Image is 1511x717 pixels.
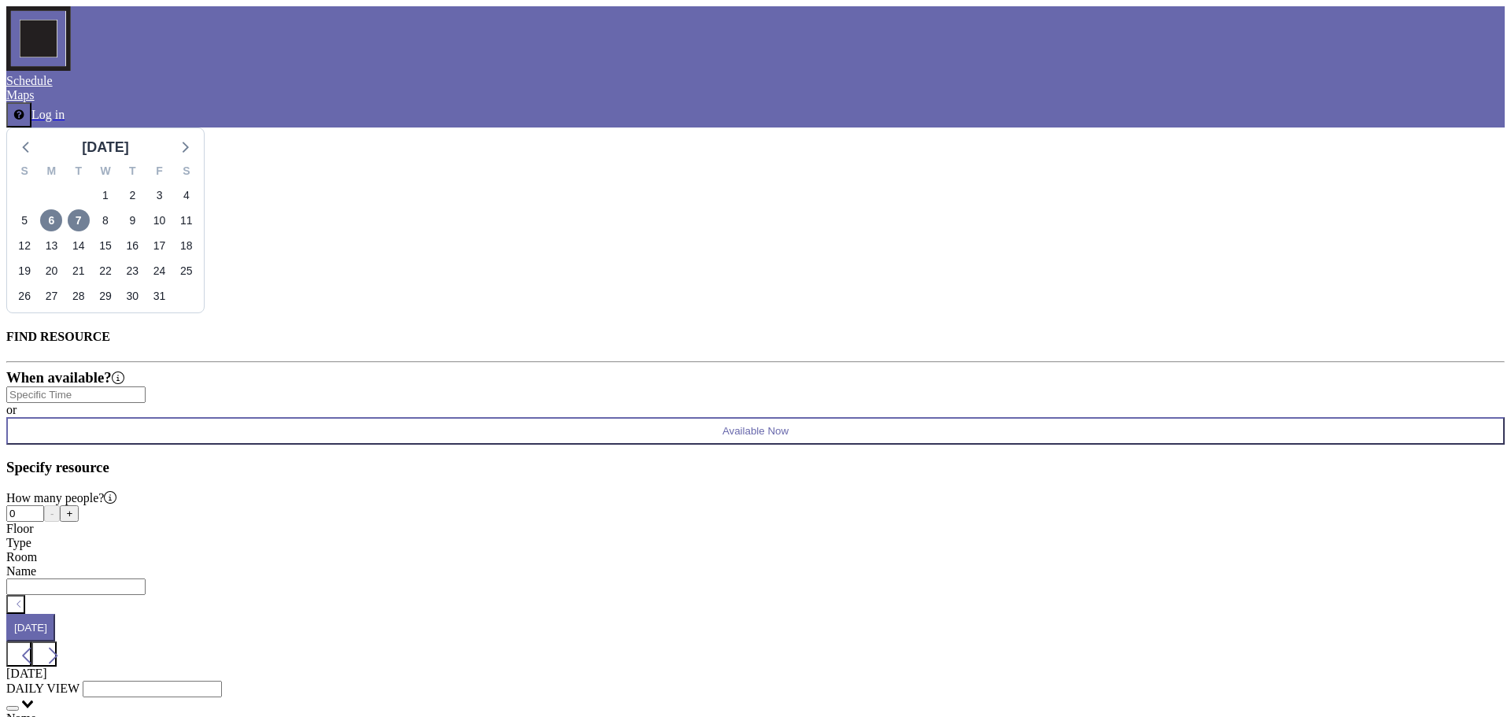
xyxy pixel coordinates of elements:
[94,235,116,257] span: Wednesday, October 15, 2025
[82,136,129,158] div: [DATE]
[13,209,35,231] span: Sunday, October 5, 2025
[65,162,92,183] div: T
[6,578,146,595] input: Search for option
[68,209,90,231] span: Tuesday, October 7, 2025
[121,260,143,282] span: Thursday, October 23, 2025
[175,235,198,257] span: Saturday, October 18, 2025
[40,235,62,257] span: Monday, October 13, 2025
[94,285,116,307] span: Wednesday, October 29, 2025
[6,74,53,87] a: Schedule
[121,235,143,257] span: Thursday, October 16, 2025
[149,184,171,206] span: Friday, October 3, 2025
[6,578,1505,595] div: Search for option
[40,260,62,282] span: Monday, October 20, 2025
[40,209,62,231] span: Monday, October 6, 2025
[6,681,1505,711] div: Search for option
[6,88,35,102] a: Maps
[13,235,35,257] span: Sunday, October 12, 2025
[149,235,171,257] span: Friday, October 17, 2025
[68,235,90,257] span: Tuesday, October 14, 2025
[6,522,34,535] label: Floor
[6,564,36,578] label: Name
[6,417,1505,445] button: Available Now
[149,209,171,231] span: Friday, October 10, 2025
[94,260,116,282] span: Wednesday, October 22, 2025
[83,681,222,697] input: Search for option
[68,260,90,282] span: Tuesday, October 21, 2025
[6,491,116,504] label: How many people?
[119,162,146,183] div: T
[6,330,1505,344] h4: FIND RESOURCE
[94,184,116,206] span: Wednesday, October 1, 2025
[121,184,143,206] span: Thursday, October 2, 2025
[121,209,143,231] span: Thursday, October 9, 2025
[38,162,65,183] div: M
[44,505,60,522] button: -
[175,209,198,231] span: Saturday, October 11, 2025
[6,667,47,680] span: [DATE]
[121,285,143,307] span: Thursday, October 30, 2025
[11,162,38,183] div: S
[13,285,35,307] span: Sunday, October 26, 2025
[68,285,90,307] span: Tuesday, October 28, 2025
[6,706,19,711] button: Clear Selected
[6,386,1505,403] div: Search for option
[13,260,35,282] span: Sunday, October 19, 2025
[175,260,198,282] span: Saturday, October 25, 2025
[6,550,37,564] span: Room
[6,386,146,403] input: Search for option
[31,108,65,121] a: Log in
[146,162,172,183] div: F
[722,425,789,437] span: Available Now
[149,260,171,282] span: Friday, October 24, 2025
[40,285,62,307] span: Monday, October 27, 2025
[149,285,171,307] span: Friday, October 31, 2025
[173,162,200,183] div: S
[6,536,31,549] label: Type
[6,6,71,71] img: organization-logo
[92,162,119,183] div: W
[6,403,17,416] span: or
[94,209,116,231] span: Wednesday, October 8, 2025
[60,505,79,522] button: +
[175,184,198,206] span: Saturday, October 4, 2025
[6,459,1505,476] h3: Specify resource
[6,682,79,695] span: DAILY VIEW
[6,614,55,641] button: [DATE]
